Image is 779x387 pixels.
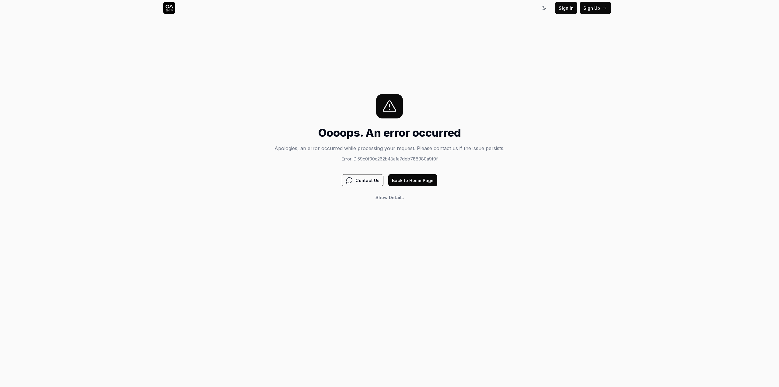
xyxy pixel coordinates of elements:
p: Apologies, an error occurred while processing your request. Please contact us if the issue persists. [274,145,505,152]
span: Show [376,195,388,200]
button: Sign Up [580,2,611,14]
p: Error ID: 59c0f00c262b48afa7deb788980a9f0f [274,156,505,162]
button: Sign In [555,2,577,14]
button: Show Details [372,191,407,203]
h1: Oooops. An error occurred [274,125,505,141]
span: Sign Up [583,5,600,11]
span: Sign In [559,5,574,11]
button: Contact Us [342,174,383,186]
span: Details [389,195,404,200]
button: Back to Home Page [388,174,437,186]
